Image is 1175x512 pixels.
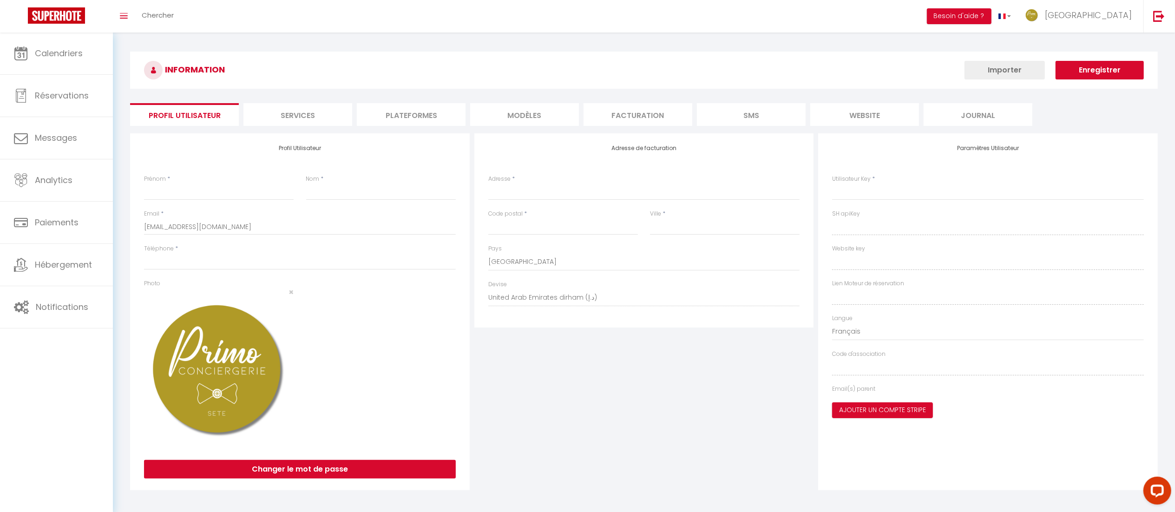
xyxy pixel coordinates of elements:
span: Notifications [36,301,88,313]
span: Hébergement [35,259,92,270]
li: Plateformes [357,103,466,126]
label: Lien Moteur de réservation [832,279,904,288]
h4: Paramètres Utilisateur [832,145,1144,151]
h4: Adresse de facturation [488,145,800,151]
label: Pays [488,244,502,253]
span: Messages [35,132,77,144]
label: Devise [488,280,507,289]
label: Email(s) parent [832,385,875,394]
li: Services [243,103,352,126]
label: Ville [650,210,661,218]
span: Paiements [35,217,79,228]
span: Calendriers [35,47,83,59]
label: Utilisateur Key [832,175,871,184]
span: Chercher [142,10,174,20]
li: SMS [697,103,806,126]
label: Langue [832,314,853,323]
button: Importer [965,61,1045,79]
button: Besoin d'aide ? [927,8,991,24]
h4: Profil Utilisateur [144,145,456,151]
label: Email [144,210,159,218]
img: 17460396428549.png [144,296,294,446]
img: Super Booking [28,7,85,24]
li: MODÈLES [470,103,579,126]
iframe: LiveChat chat widget [1136,473,1175,512]
h3: INFORMATION [130,52,1158,89]
img: ... [1025,8,1039,22]
li: Facturation [584,103,692,126]
span: Réservations [35,90,89,101]
img: logout [1153,10,1165,22]
button: Ajouter un compte Stripe [832,402,933,418]
label: Photo [144,279,160,288]
label: Prénom [144,175,166,184]
label: Website key [832,244,865,253]
span: Analytics [35,174,72,186]
li: website [810,103,919,126]
label: Code postal [488,210,523,218]
label: Code d'association [832,350,886,359]
span: × [289,286,294,298]
li: Profil Utilisateur [130,103,239,126]
button: Close [289,288,294,296]
li: Journal [924,103,1032,126]
label: SH apiKey [832,210,860,218]
button: Enregistrer [1056,61,1144,79]
span: [GEOGRAPHIC_DATA] [1045,9,1132,21]
button: Changer le mot de passe [144,460,456,479]
label: Nom [306,175,320,184]
label: Adresse [488,175,511,184]
label: Téléphone [144,244,174,253]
